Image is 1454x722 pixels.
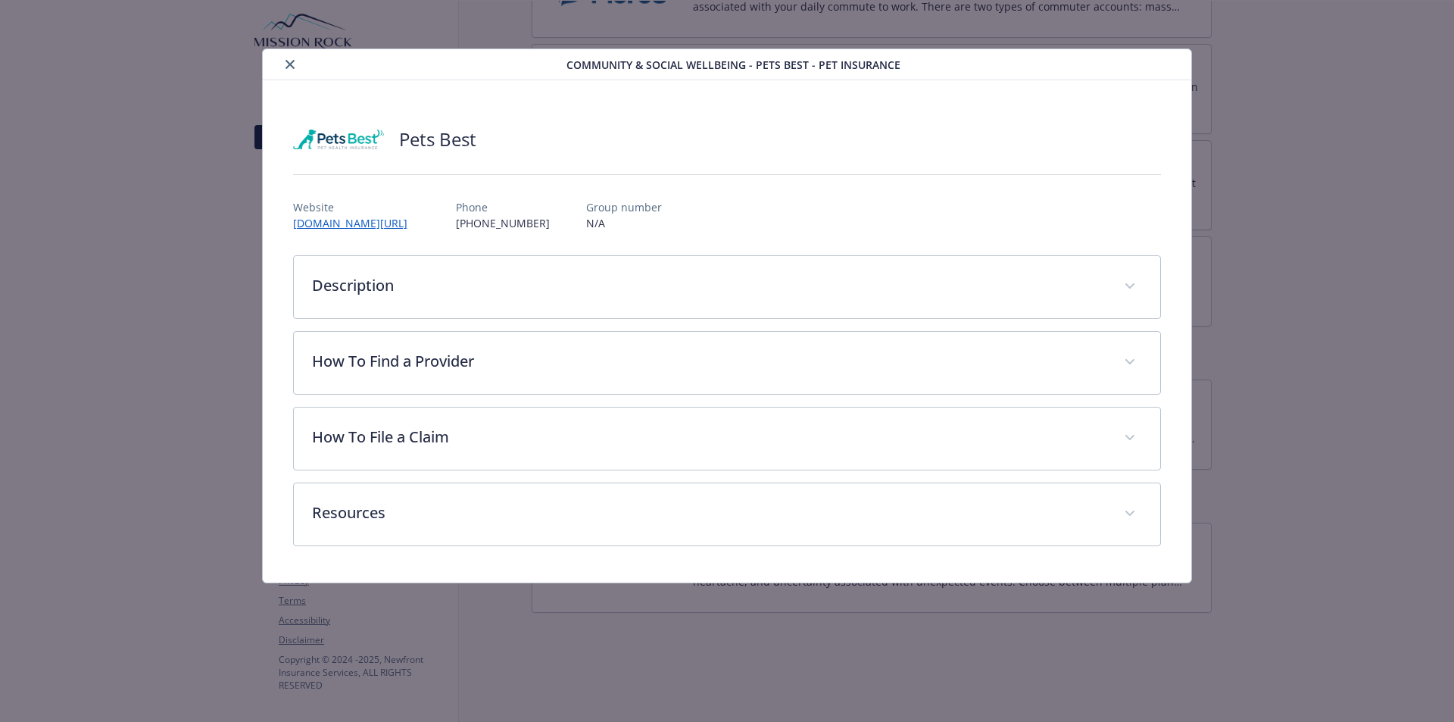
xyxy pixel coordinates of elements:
p: Website [293,199,420,215]
p: Phone [456,199,550,215]
div: Resources [294,483,1161,545]
img: Pets Best Insurance Services [293,117,384,162]
p: How To Find a Provider [312,350,1106,373]
h2: Pets Best [399,127,476,152]
div: How To File a Claim [294,408,1161,470]
p: N/A [586,215,662,231]
p: Resources [312,502,1106,524]
p: Group number [586,199,662,215]
span: Community & Social Wellbeing - Pets Best - Pet Insurance [566,57,900,73]
p: [PHONE_NUMBER] [456,215,550,231]
a: [DOMAIN_NAME][URL] [293,216,420,230]
div: How To Find a Provider [294,332,1161,394]
p: How To File a Claim [312,426,1106,449]
p: Description [312,274,1106,297]
button: close [281,55,299,73]
div: Description [294,256,1161,318]
div: details for plan Community & Social Wellbeing - Pets Best - Pet Insurance [145,48,1309,583]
